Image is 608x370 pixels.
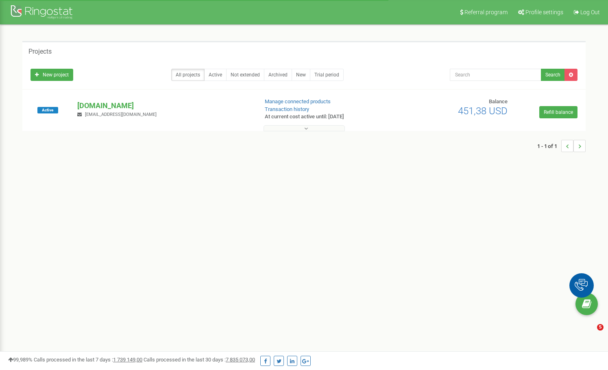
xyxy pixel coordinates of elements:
input: Search [450,69,541,81]
a: Transaction history [265,106,309,112]
p: [DOMAIN_NAME] [77,100,251,111]
span: Log Out [580,9,600,15]
a: Not extended [226,69,264,81]
a: Archived [264,69,292,81]
button: Search [541,69,565,81]
a: Manage connected products [265,98,331,104]
a: Active [204,69,227,81]
span: Calls processed in the last 30 days : [144,357,255,363]
span: Referral program [464,9,508,15]
a: New [292,69,310,81]
a: New project [31,69,73,81]
a: Trial period [310,69,344,81]
span: 1 - 1 of 1 [537,140,561,152]
span: 451,38 USD [458,105,508,117]
p: At current cost active until: [DATE] [265,113,392,121]
span: Calls processed in the last 7 days : [34,357,142,363]
h5: Projects [28,48,52,55]
iframe: Intercom live chat [580,324,600,344]
nav: ... [537,132,586,160]
u: 1 739 149,00 [113,357,142,363]
span: 99,989% [8,357,33,363]
span: [EMAIL_ADDRESS][DOMAIN_NAME] [85,112,157,117]
span: Active [37,107,58,113]
u: 7 835 073,00 [226,357,255,363]
span: Balance [489,98,508,104]
a: Refill balance [539,106,577,118]
span: Profile settings [525,9,563,15]
a: All projects [171,69,205,81]
span: 5 [597,324,604,331]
